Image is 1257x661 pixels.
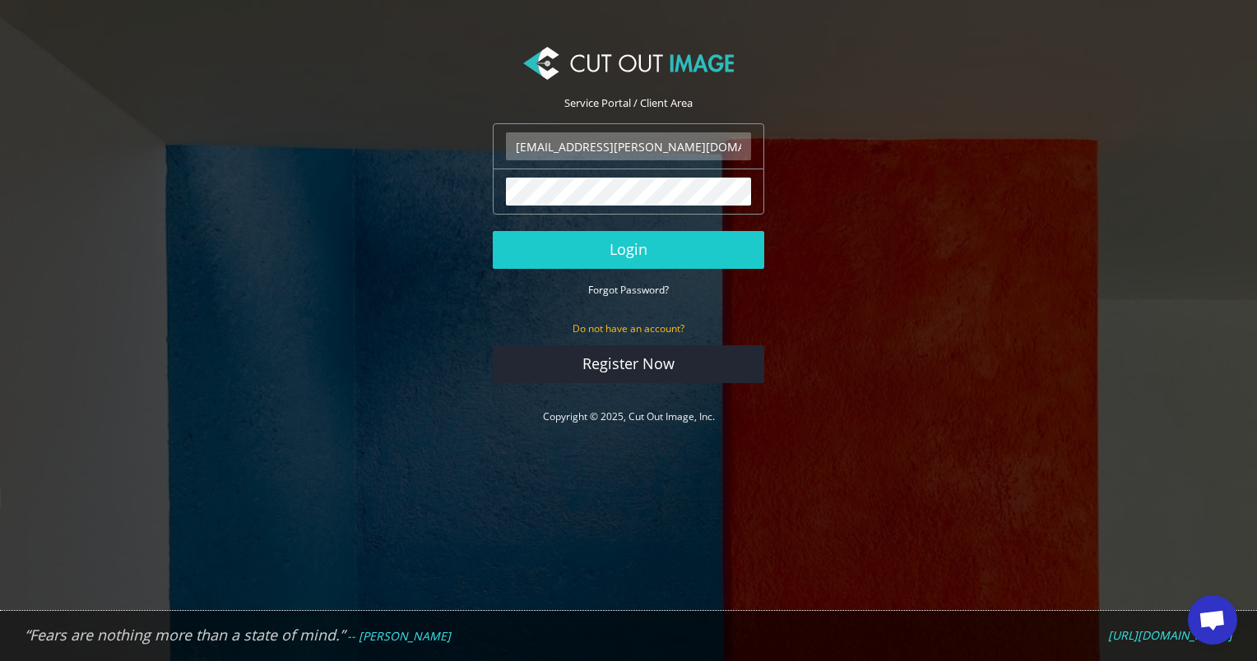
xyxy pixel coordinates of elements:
small: Forgot Password? [588,283,669,297]
em: -- [PERSON_NAME] [347,628,451,644]
span: Service Portal / Client Area [564,95,693,110]
a: Forgot Password? [588,282,669,297]
a: Register Now [493,345,764,383]
em: [URL][DOMAIN_NAME] [1108,627,1232,643]
button: Login [493,231,764,269]
small: Do not have an account? [573,321,684,335]
input: Email Address [506,132,751,160]
a: Open chat [1188,595,1237,645]
img: Cut Out Image [523,47,734,80]
a: Copyright © 2025, Cut Out Image, Inc. [543,409,715,423]
a: [URL][DOMAIN_NAME] [1108,628,1232,643]
em: “Fears are nothing more than a state of mind.” [25,625,345,645]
